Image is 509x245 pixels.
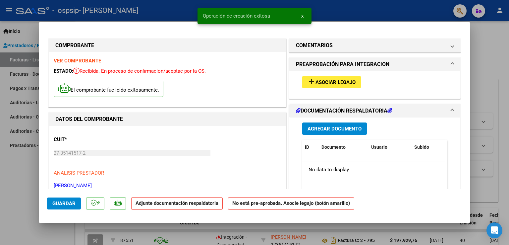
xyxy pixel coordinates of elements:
[315,79,356,85] span: Asociar Legajo
[54,68,73,74] span: ESTADO:
[54,81,163,97] p: El comprobante fue leído exitosamente.
[203,13,270,19] span: Operación de creación exitosa
[302,140,319,154] datatable-header-cell: ID
[412,140,445,154] datatable-header-cell: Subido
[296,60,389,68] h1: PREAPROBACIÓN PARA INTEGRACION
[52,201,76,206] span: Guardar
[302,76,361,88] button: Asociar Legajo
[54,58,101,64] a: VER COMPROBANTE
[289,71,460,99] div: PREAPROBACIÓN PARA INTEGRACION
[305,144,309,150] span: ID
[136,200,218,206] strong: Adjunte documentación respaldatoria
[55,116,123,122] strong: DATOS DEL COMPROBANTE
[54,182,281,190] p: [PERSON_NAME]
[308,78,315,86] mat-icon: add
[296,107,392,115] h1: DOCUMENTACIÓN RESPALDATORIA
[54,170,104,176] span: ANALISIS PRESTADOR
[308,126,362,132] span: Agregar Documento
[54,136,122,143] p: CUIT
[228,197,354,210] strong: No está pre-aprobada. Asocie legajo (botón amarillo)
[301,13,304,19] span: x
[289,39,460,52] mat-expansion-panel-header: COMENTARIOS
[371,144,387,150] span: Usuario
[289,104,460,118] mat-expansion-panel-header: DOCUMENTACIÓN RESPALDATORIA
[302,122,367,135] button: Agregar Documento
[368,140,412,154] datatable-header-cell: Usuario
[486,222,502,238] div: Open Intercom Messenger
[55,42,94,48] strong: COMPROBANTE
[302,161,445,178] div: No data to display
[47,198,81,209] button: Guardar
[445,140,478,154] datatable-header-cell: Acción
[321,144,346,150] span: Documento
[296,10,309,22] button: x
[319,140,368,154] datatable-header-cell: Documento
[289,58,460,71] mat-expansion-panel-header: PREAPROBACIÓN PARA INTEGRACION
[73,68,206,74] span: Recibida. En proceso de confirmacion/aceptac por la OS.
[414,144,429,150] span: Subido
[296,41,333,49] h1: COMENTARIOS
